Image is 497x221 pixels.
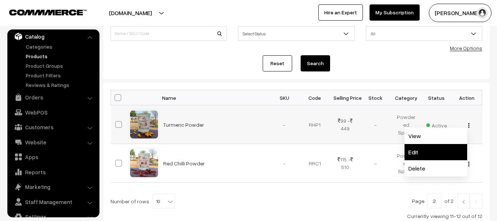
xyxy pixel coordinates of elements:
[468,123,469,128] img: Menu
[238,27,354,40] span: Select Status
[370,4,420,21] a: My Subscription
[9,30,97,43] a: Catalog
[163,160,205,166] a: Red Chilli Powder
[9,10,87,15] img: COMMMERCE
[405,128,467,144] a: View
[153,194,175,209] span: 10
[269,144,300,183] td: -
[238,26,354,41] span: Select Status
[405,160,467,176] a: Delete
[477,7,488,18] img: user
[300,105,330,144] td: RHP1
[269,90,300,105] th: SKU
[9,180,97,193] a: Marketing
[9,136,97,149] a: Website
[269,105,300,144] td: -
[330,144,361,183] td: 115 - 510
[426,120,447,129] span: Active
[473,200,479,204] img: Right
[366,27,482,40] span: All
[9,91,97,104] a: Orders
[24,62,97,70] a: Product Groups
[301,55,330,71] button: Search
[391,144,421,183] td: Powdered Spices
[9,120,97,134] a: Customers
[452,90,482,105] th: Action
[421,90,452,105] th: Status
[450,45,482,51] a: More Options
[360,105,391,144] td: -
[300,90,330,105] th: Code
[263,55,292,71] a: Reset
[412,198,424,204] span: Page
[24,43,97,50] a: Categories
[163,122,204,128] a: Turmeric Powder
[391,105,421,144] td: Powdered Spices
[9,150,97,164] a: Apps
[9,165,97,179] a: Reports
[24,81,97,89] a: Reviews & Ratings
[300,144,330,183] td: RRC1
[83,4,178,22] button: [DOMAIN_NAME]
[391,90,421,105] th: Category
[111,26,227,41] input: Name / SKU / Code
[111,212,482,220] div: Currently viewing 11-12 out of 12
[318,4,363,21] a: Hire an Expert
[330,105,361,144] td: 99 - 449
[9,195,97,208] a: Staff Management
[24,71,97,79] a: Product Filters
[24,52,97,60] a: Products
[444,198,454,204] span: of 2
[460,200,467,204] img: Left
[468,162,469,166] img: Menu
[9,7,74,16] a: COMMMERCE
[360,90,391,105] th: Stock
[360,144,391,183] td: -
[366,26,482,41] span: All
[405,144,467,160] a: Edit
[111,197,149,205] span: Number of rows
[9,106,97,119] a: WebPOS
[159,90,269,105] th: Name
[153,194,175,208] span: 10
[429,4,491,22] button: [PERSON_NAME]
[330,90,361,105] th: Selling Price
